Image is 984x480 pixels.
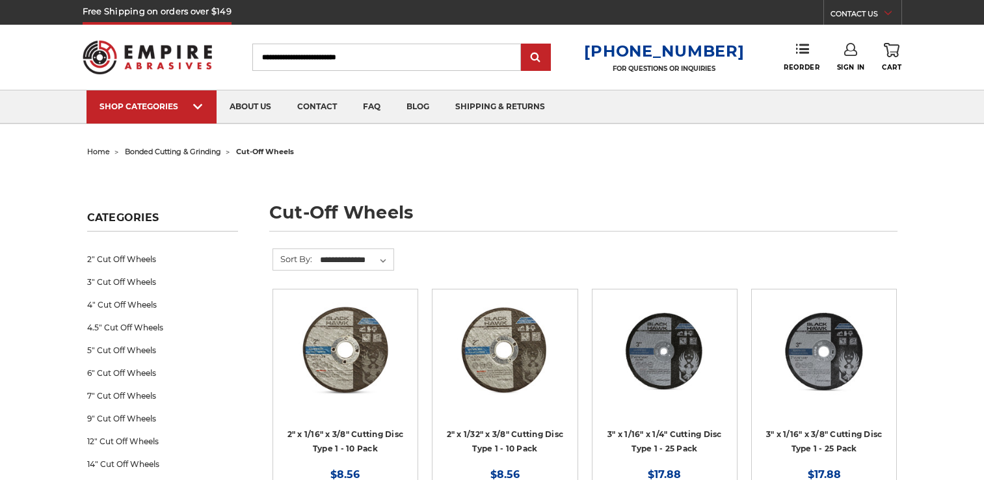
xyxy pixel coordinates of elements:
[87,453,238,475] a: 14" Cut Off Wheels
[87,147,110,156] a: home
[87,430,238,453] a: 12" Cut Off Wheels
[87,362,238,384] a: 6" Cut Off Wheels
[584,42,744,60] a: [PHONE_NUMBER]
[87,407,238,430] a: 9" Cut Off Wheels
[442,90,558,124] a: shipping & returns
[772,299,876,403] img: 3" x 1/16" x 3/8" Cutting Disc
[284,90,350,124] a: contact
[882,63,901,72] span: Cart
[442,299,568,425] a: 2" x 1/32" x 3/8" Cut Off Wheel
[393,90,442,124] a: blog
[87,293,238,316] a: 4" Cut Off Wheels
[761,299,887,425] a: 3" x 1/16" x 3/8" Cutting Disc
[87,316,238,339] a: 4.5" Cut Off Wheels
[273,249,312,269] label: Sort By:
[318,250,393,270] select: Sort By:
[87,339,238,362] a: 5" Cut Off Wheels
[287,429,404,454] a: 2" x 1/16" x 3/8" Cutting Disc Type 1 - 10 Pack
[87,211,238,232] h5: Categories
[784,43,819,71] a: Reorder
[784,63,819,72] span: Reorder
[453,299,557,403] img: 2" x 1/32" x 3/8" Cut Off Wheel
[293,299,397,403] img: 2" x 1/16" x 3/8" Cut Off Wheel
[125,147,221,156] a: bonded cutting & grinding
[613,299,717,403] img: 3” x .0625” x 1/4” Die Grinder Cut-Off Wheels by Black Hawk Abrasives
[831,7,901,25] a: CONTACT US
[282,299,408,425] a: 2" x 1/16" x 3/8" Cut Off Wheel
[523,45,549,71] input: Submit
[766,429,883,454] a: 3" x 1/16" x 3/8" Cutting Disc Type 1 - 25 Pack
[87,271,238,293] a: 3" Cut Off Wheels
[837,63,865,72] span: Sign In
[100,101,204,111] div: SHOP CATEGORIES
[87,248,238,271] a: 2" Cut Off Wheels
[447,429,564,454] a: 2" x 1/32" x 3/8" Cutting Disc Type 1 - 10 Pack
[87,384,238,407] a: 7" Cut Off Wheels
[602,299,728,425] a: 3” x .0625” x 1/4” Die Grinder Cut-Off Wheels by Black Hawk Abrasives
[236,147,294,156] span: cut-off wheels
[882,43,901,72] a: Cart
[607,429,722,454] a: 3" x 1/16" x 1/4" Cutting Disc Type 1 - 25 Pack
[269,204,898,232] h1: cut-off wheels
[217,90,284,124] a: about us
[584,64,744,73] p: FOR QUESTIONS OR INQUIRIES
[83,32,213,83] img: Empire Abrasives
[350,90,393,124] a: faq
